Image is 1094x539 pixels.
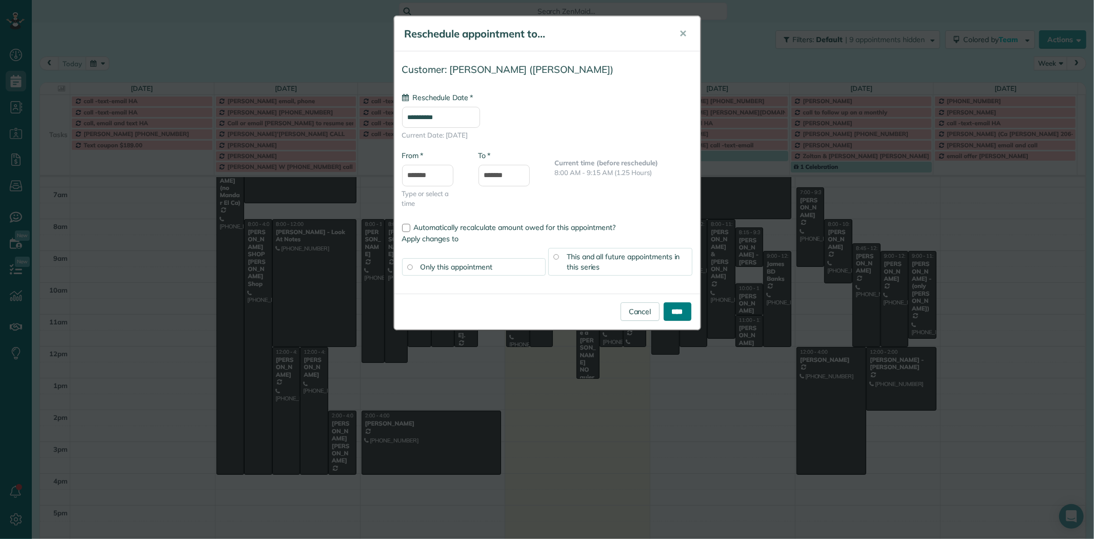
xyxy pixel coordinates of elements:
span: Automatically recalculate amount owed for this appointment? [414,223,616,232]
span: Type or select a time [402,189,463,208]
h5: Reschedule appointment to... [405,27,665,41]
span: Current Date: [DATE] [402,130,692,140]
p: 8:00 AM - 9:15 AM (1.25 Hours) [555,168,692,178]
label: Apply changes to [402,234,692,244]
input: This and all future appointments in this series [553,254,559,259]
label: To [479,150,490,161]
b: Current time (before reschedule) [555,159,659,167]
span: Only this appointment [421,262,492,272]
a: Cancel [621,302,660,321]
span: ✕ [680,28,687,40]
label: Reschedule Date [402,92,473,103]
span: This and all future appointments in this series [567,252,680,272]
input: Only this appointment [407,264,412,269]
h4: Customer: [PERSON_NAME] ([PERSON_NAME]) [402,64,692,75]
label: From [402,150,423,161]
